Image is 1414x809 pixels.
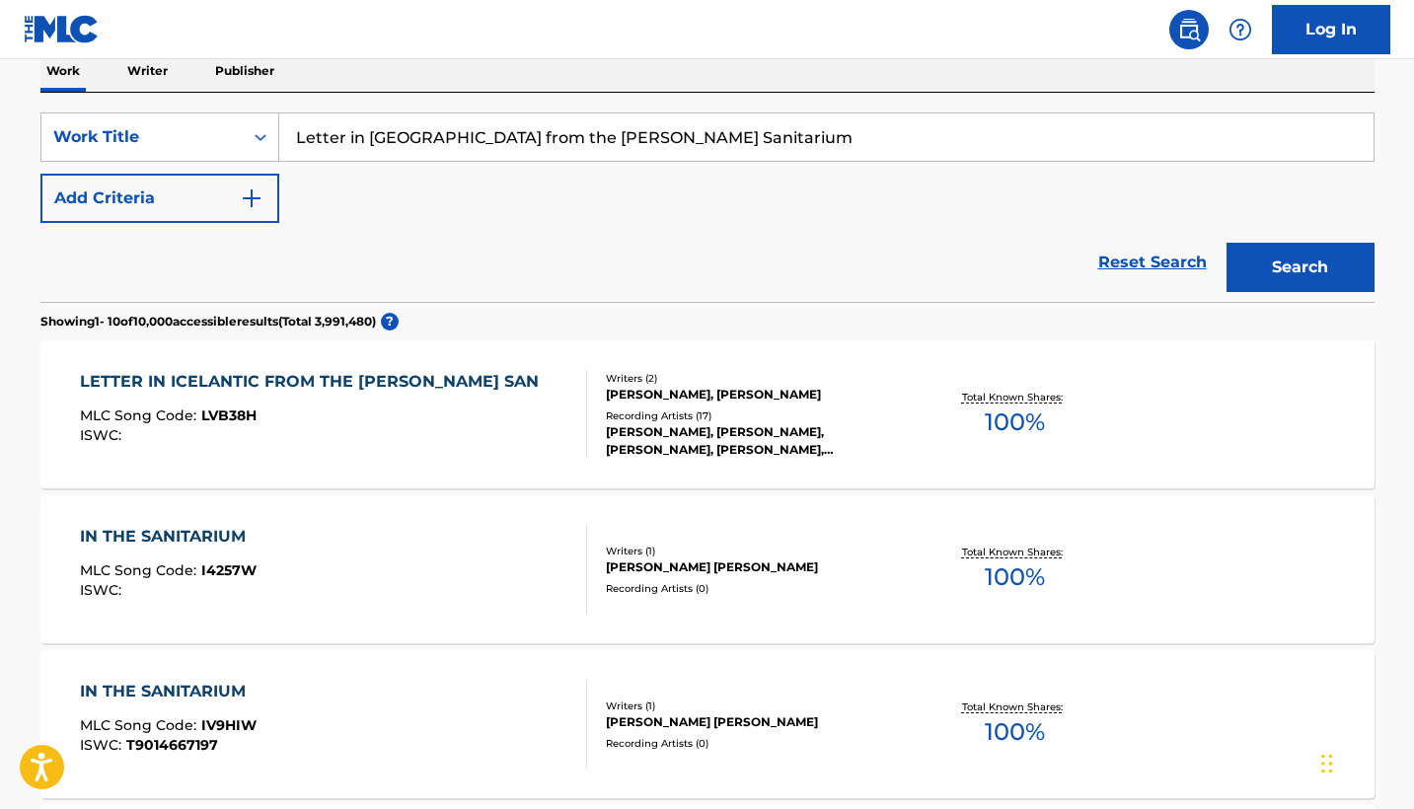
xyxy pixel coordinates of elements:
[80,680,257,703] div: IN THE SANITARIUM
[80,581,126,599] span: ISWC :
[126,736,218,754] span: T9014667197
[985,714,1045,750] span: 100 %
[24,15,100,43] img: MLC Logo
[201,716,257,734] span: IV9HIW
[80,561,201,579] span: MLC Song Code :
[40,495,1375,643] a: IN THE SANITARIUMMLC Song Code:I4257WISWC:Writers (1)[PERSON_NAME] [PERSON_NAME]Recording Artists...
[80,406,201,424] span: MLC Song Code :
[606,408,904,423] div: Recording Artists ( 17 )
[80,426,126,444] span: ISWC :
[1169,10,1209,49] a: Public Search
[121,50,174,92] p: Writer
[962,545,1068,559] p: Total Known Shares:
[962,699,1068,714] p: Total Known Shares:
[80,525,257,549] div: IN THE SANITARIUM
[962,390,1068,404] p: Total Known Shares:
[80,370,549,394] div: LETTER IN ICELANTIC FROM THE [PERSON_NAME] SAN
[1228,18,1252,41] img: help
[606,544,904,558] div: Writers ( 1 )
[985,559,1045,595] span: 100 %
[606,558,904,576] div: [PERSON_NAME] [PERSON_NAME]
[40,112,1375,302] form: Search Form
[80,716,201,734] span: MLC Song Code :
[40,650,1375,798] a: IN THE SANITARIUMMLC Song Code:IV9HIWISWC:T9014667197Writers (1)[PERSON_NAME] [PERSON_NAME]Record...
[201,406,257,424] span: LVB38H
[606,581,904,596] div: Recording Artists ( 0 )
[606,386,904,404] div: [PERSON_NAME], [PERSON_NAME]
[1272,5,1390,54] a: Log In
[53,125,231,149] div: Work Title
[606,736,904,751] div: Recording Artists ( 0 )
[240,186,263,210] img: 9d2ae6d4665cec9f34b9.svg
[40,313,376,331] p: Showing 1 - 10 of 10,000 accessible results (Total 3,991,480 )
[1321,734,1333,793] div: Drag
[606,423,904,459] div: [PERSON_NAME], [PERSON_NAME], [PERSON_NAME], [PERSON_NAME], [PERSON_NAME]
[201,561,257,579] span: I4257W
[80,736,126,754] span: ISWC :
[1227,243,1375,292] button: Search
[606,371,904,386] div: Writers ( 2 )
[40,174,279,223] button: Add Criteria
[1221,10,1260,49] div: Help
[1177,18,1201,41] img: search
[40,340,1375,488] a: LETTER IN ICELANTIC FROM THE [PERSON_NAME] SANMLC Song Code:LVB38HISWC:Writers (2)[PERSON_NAME], ...
[1315,714,1414,809] iframe: Chat Widget
[381,313,399,331] span: ?
[985,404,1045,440] span: 100 %
[1088,241,1217,284] a: Reset Search
[606,713,904,731] div: [PERSON_NAME] [PERSON_NAME]
[606,699,904,713] div: Writers ( 1 )
[209,50,280,92] p: Publisher
[40,50,86,92] p: Work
